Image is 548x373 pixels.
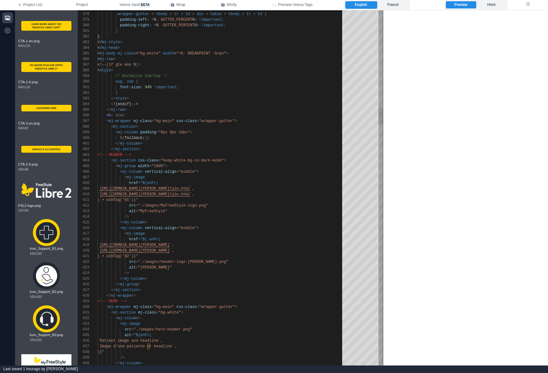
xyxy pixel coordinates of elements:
span: " [136,198,138,202]
div: 417 [78,231,89,237]
div: 412 [78,203,89,208]
span: `Patient image and headline`, [97,339,163,343]
span: > [181,12,183,16]
span: 640 x 126 [18,43,30,48]
span: src [124,327,131,332]
span: > [138,316,140,320]
span: ]> [136,63,140,67]
span: </ [116,361,120,365]
span: gte [116,63,123,67]
span: - [158,23,160,28]
span: "middle" [179,170,197,174]
span: "0px 0px 10px" [158,130,190,135]
span: fallback [124,136,143,140]
div: 381 [78,28,89,34]
span: tr [174,12,179,16]
span: )} [97,350,102,354]
span: < [124,232,127,236]
span: mj-class [118,51,136,56]
span: mj-image [127,232,145,236]
span: mj-section [116,147,138,151]
span: > [165,164,167,168]
span: > [145,277,147,281]
span: `, [170,248,174,253]
span: = [156,310,158,315]
span: mj-section [113,310,136,315]
span: Wrap [176,2,185,8]
div: 379 [78,17,89,23]
span: !important [154,85,176,89]
span: % [156,23,158,28]
span: CTA-1-en.png [18,38,75,44]
div: 413 [78,208,89,214]
span: = [158,158,160,163]
span: beta [140,2,151,8]
span: Icon_Support_B2.png [30,289,63,294]
span: mj-head [102,46,117,50]
span: > [138,288,140,292]
span: = [152,305,154,309]
span: td [185,12,190,16]
div: 415 [78,220,89,225]
span: % [154,18,156,22]
span: css-class [176,119,197,123]
span: </ [107,294,111,298]
span: < [97,68,100,73]
div: 397 [78,118,89,124]
span: FSL2-logo.png [18,203,75,208]
span: width [138,164,149,168]
span: /> [124,215,129,219]
div: 396 [78,113,89,118]
span: > [145,220,147,225]
span: % [195,23,197,28]
span: < [116,164,118,168]
div: 382 [78,34,89,39]
span: = [156,130,158,135]
span: 9 [133,63,136,67]
span: "bg-main" [154,119,174,123]
span: "bg-main" [154,305,174,309]
span: padding-left: [120,18,149,22]
span: src [129,260,136,264]
span: mj-raw [111,108,124,112]
span: 94% [145,85,152,89]
span: = [197,305,199,309]
span: > [124,108,127,112]
span: > [226,51,228,56]
span: > [235,305,237,309]
span: <!-- [97,63,107,67]
span: ; [176,85,179,89]
span: </ [111,96,115,101]
span: = [136,265,138,270]
span: < [97,57,100,61]
span: GUTTER_PERCENT [161,18,192,22]
span: 160 x 160 [30,294,42,299]
span: Icon_Support_B1.png [30,246,63,251]
span: mj-class [138,310,156,315]
span: mj-column [122,226,143,230]
span: = [138,181,140,185]
span: } [116,91,118,95]
span: > [140,361,143,365]
span: [URL][DOMAIN_NAME][PERSON_NAME] [100,192,170,197]
span: } [97,34,100,39]
span: mj-image [122,322,140,326]
span: [URL][DOMAIN_NAME][PERSON_NAME] [100,243,170,247]
span: = [176,170,179,174]
span: ()} [143,136,149,140]
span: mj-column [118,130,138,135]
span: > [181,310,183,315]
span: > [235,119,237,123]
span: > [195,18,197,22]
span: "wrapper-gutter" [199,305,235,309]
span: "bg-white" [158,310,181,315]
span: mj-section [113,158,136,163]
span: > [133,294,136,298]
span: </ [107,108,111,112]
div: 416 [78,225,89,231]
span: > [197,170,199,174]
span: href [129,181,138,185]
span: > [242,12,244,16]
span: 640 x 88 [18,167,29,172]
span: = [197,119,199,123]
